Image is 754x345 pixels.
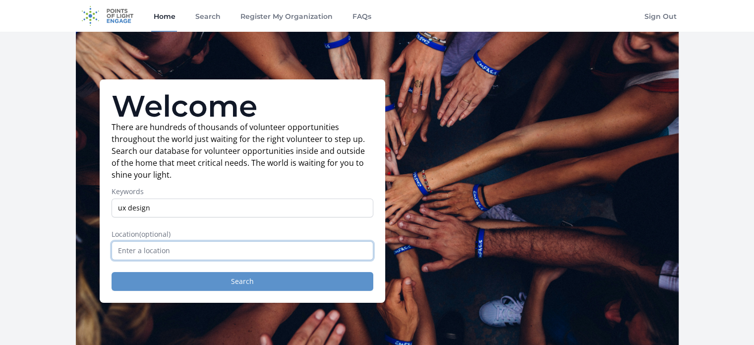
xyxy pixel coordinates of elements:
input: Enter a location [112,241,373,260]
label: Location [112,229,373,239]
h1: Welcome [112,91,373,121]
span: (optional) [139,229,171,239]
label: Keywords [112,187,373,197]
button: Search [112,272,373,291]
p: There are hundreds of thousands of volunteer opportunities throughout the world just waiting for ... [112,121,373,181]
